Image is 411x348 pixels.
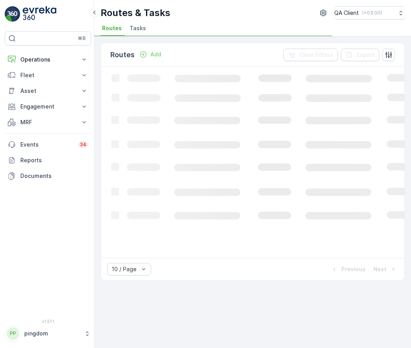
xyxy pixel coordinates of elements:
[5,325,91,342] button: PPpingdom
[20,172,88,180] p: Documents
[373,265,386,273] p: Next
[341,265,366,273] p: Previous
[80,141,87,148] p: 34
[20,103,76,111] p: Engagement
[110,49,135,60] p: Routes
[150,51,161,58] p: Add
[24,330,80,337] p: pingdom
[20,56,76,63] p: Operations
[136,50,164,59] button: Add
[5,168,91,184] a: Documents
[78,35,86,42] p: ⌘B
[341,49,379,61] button: Export
[357,51,375,59] p: Export
[20,71,76,79] p: Fleet
[373,265,398,274] button: Next
[330,265,366,274] button: Previous
[5,6,20,22] img: logo
[334,6,405,20] button: QA Client(+03:00)
[23,6,56,22] img: logo_light-DOdMpM7g.png
[20,141,74,149] p: Events
[7,327,19,340] div: PP
[20,87,76,95] p: Asset
[5,67,91,83] button: Fleet
[5,52,91,67] button: Operations
[299,51,333,59] p: Clear Filters
[5,83,91,99] button: Asset
[20,156,88,164] p: Reports
[5,319,91,324] span: v 1.51.1
[5,114,91,130] button: MRF
[5,137,91,152] a: Events34
[334,9,359,17] p: QA Client
[20,118,76,126] p: MRF
[283,49,338,61] button: Clear Filters
[5,152,91,168] a: Reports
[130,24,146,32] span: Tasks
[362,10,382,16] p: ( +03:00 )
[101,7,170,19] p: Routes & Tasks
[5,99,91,114] button: Engagement
[102,24,122,32] span: Routes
